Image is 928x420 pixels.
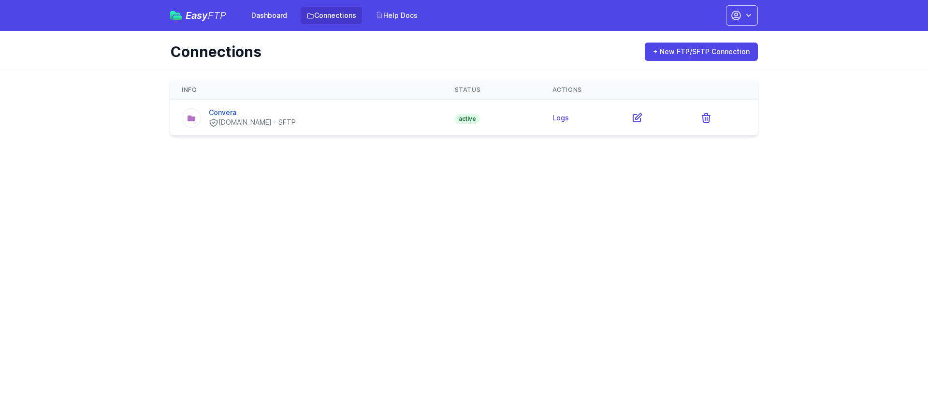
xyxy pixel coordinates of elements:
span: FTP [208,10,226,21]
th: Info [170,80,443,100]
a: Dashboard [246,7,293,24]
th: Status [443,80,541,100]
span: active [455,114,480,124]
a: Help Docs [370,7,423,24]
a: + New FTP/SFTP Connection [645,43,758,61]
div: [DOMAIN_NAME] - SFTP [209,117,296,128]
span: Easy [186,11,226,20]
img: easyftp_logo.png [170,11,182,20]
h1: Connections [170,43,631,60]
a: Logs [552,114,569,122]
th: Actions [541,80,758,100]
a: Connections [301,7,362,24]
a: Convera [209,108,236,116]
a: EasyFTP [170,11,226,20]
